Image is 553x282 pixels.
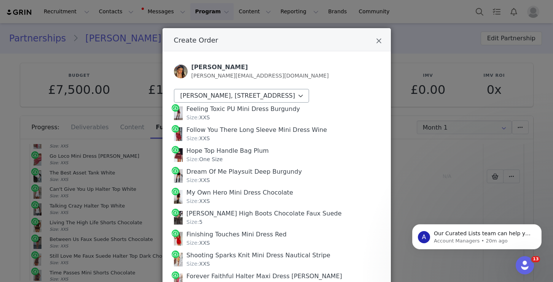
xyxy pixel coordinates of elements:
div: Finishing Touches Mini Dress Red [186,230,287,239]
body: Rich Text Area. Press ALT-0 for help. [6,6,312,14]
iframe: Intercom live chat [516,256,534,274]
span: XXS [186,240,210,246]
span: Size: [186,177,199,183]
span: 5 [186,219,202,225]
span: Size: [186,261,199,267]
span: Size: [186,219,199,225]
img: white-fox-summer-mood_85_-2.jpg [174,253,183,266]
span: 13 [531,256,540,262]
div: Hope Top Handle Bag Plum [186,146,269,155]
span: Size: [186,240,199,246]
img: white-fox-dream-of-me-playsuit-deep-burgundy-red-29.5.25-01.jpg [174,169,183,183]
span: XXS [186,198,210,204]
span: XXS [186,177,210,183]
iframe: Intercom notifications message [401,208,553,261]
span: XXS [186,261,210,267]
div: My Own Hero Mini Dress Chocolate [186,188,293,197]
img: BZKBtcoA.jpg [174,148,183,162]
span: Size: [186,156,199,162]
img: white-fox-juliette-knee-high-boots-chocolate-20.8.25-11_e39a47de-60a6-4cb8-a849-8fbd0f3ca421.jpg [174,211,183,225]
img: wm82ApU8.jpg [174,232,183,246]
span: One Size [186,156,223,162]
div: [PERSON_NAME] High Boots Chocolate Faux Suede [186,209,342,218]
div: Dream Of Me Playsuit Deep Burgundy [186,167,302,176]
div: Shooting Sparks Knit Mini Dress Nautical Stripe [186,251,330,260]
div: Forever Faithful Halter Maxi Dress [PERSON_NAME] [186,272,342,281]
span: Size: [186,198,199,204]
img: MT5HQPhw.jpg [174,190,183,204]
